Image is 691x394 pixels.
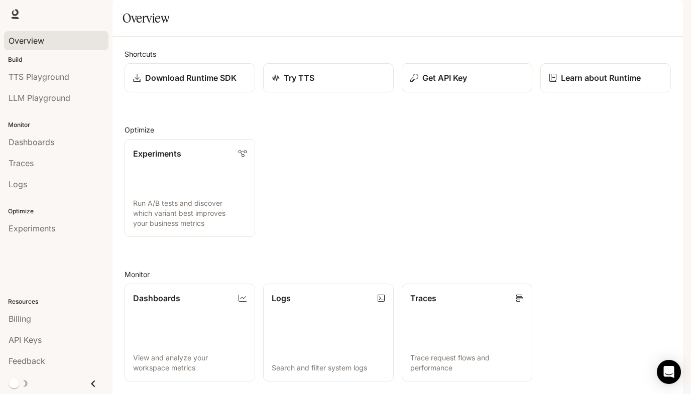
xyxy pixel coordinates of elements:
a: DashboardsView and analyze your workspace metrics [125,284,255,381]
a: TracesTrace request flows and performance [402,284,532,381]
h2: Optimize [125,124,671,135]
p: Traces [410,292,436,304]
a: Try TTS [263,63,394,92]
a: ExperimentsRun A/B tests and discover which variant best improves your business metrics [125,139,255,237]
p: View and analyze your workspace metrics [133,353,247,373]
p: Trace request flows and performance [410,353,524,373]
p: Logs [272,292,291,304]
p: Learn about Runtime [561,72,641,84]
p: Experiments [133,148,181,160]
a: LogsSearch and filter system logs [263,284,394,381]
h2: Shortcuts [125,49,671,59]
p: Get API Key [422,72,467,84]
p: Try TTS [284,72,314,84]
h2: Monitor [125,269,671,280]
h1: Overview [123,8,169,28]
a: Download Runtime SDK [125,63,255,92]
p: Run A/B tests and discover which variant best improves your business metrics [133,198,247,228]
p: Dashboards [133,292,180,304]
p: Download Runtime SDK [145,72,237,84]
div: Open Intercom Messenger [657,360,681,384]
p: Search and filter system logs [272,363,385,373]
a: Learn about Runtime [540,63,671,92]
button: Get API Key [402,63,532,92]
